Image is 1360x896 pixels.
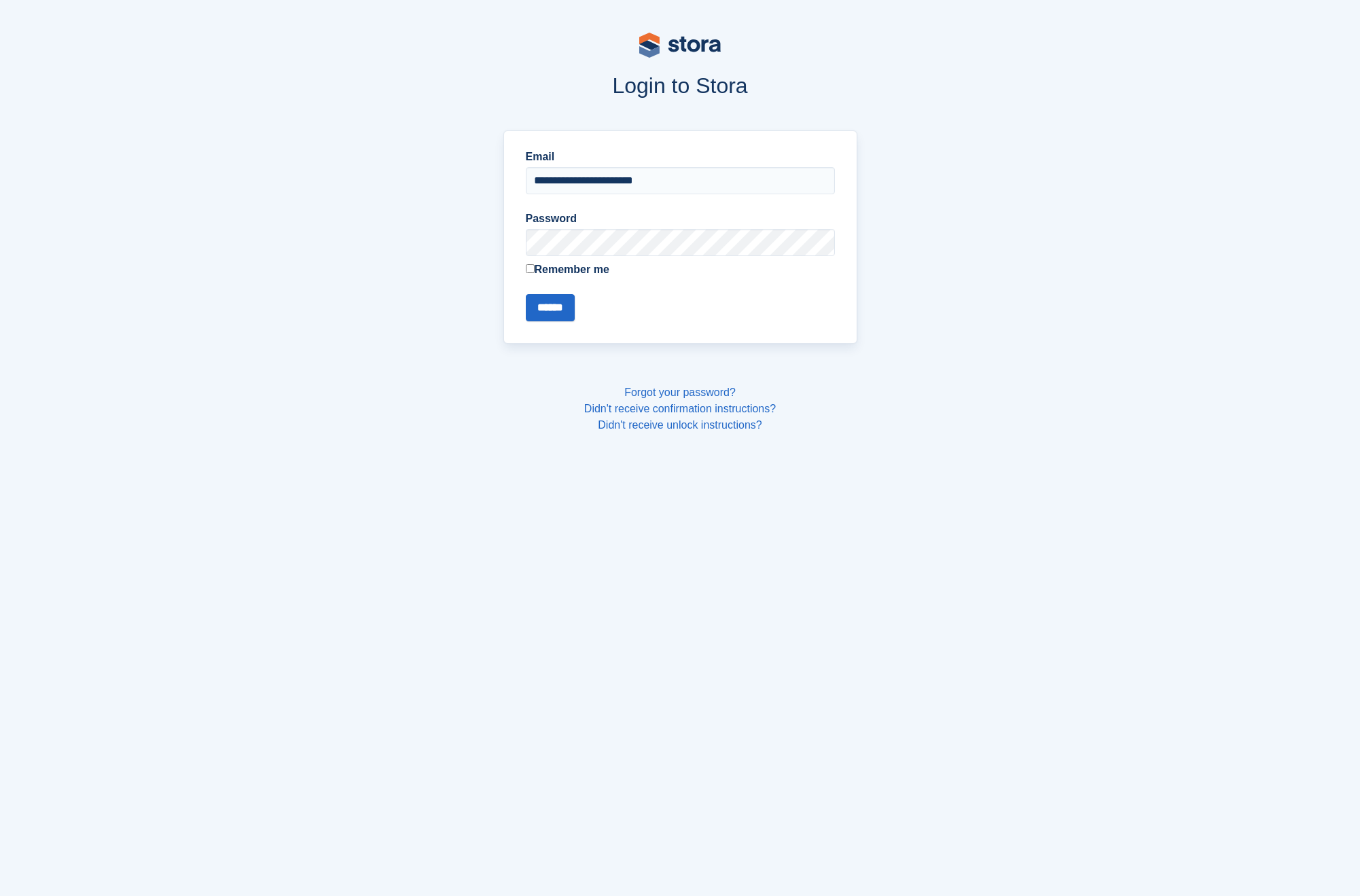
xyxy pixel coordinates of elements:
[526,211,835,227] label: Password
[244,73,1116,98] h1: Login to Stora
[526,264,535,273] input: Remember me
[598,419,762,431] a: Didn't receive unlock instructions?
[526,149,835,165] label: Email
[624,387,736,398] a: Forgot your password?
[526,262,835,278] label: Remember me
[584,403,776,414] a: Didn't receive confirmation instructions?
[639,33,721,58] img: stora-logo-53a41332b3708ae10de48c4981b4e9114cc0af31d8433b30ea865607fb682f29.svg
